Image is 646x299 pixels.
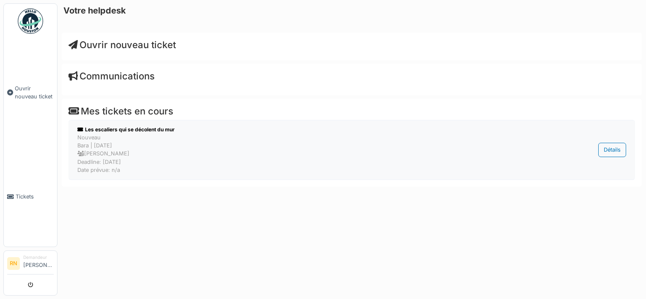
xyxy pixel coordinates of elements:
h6: Votre helpdesk [63,5,126,16]
div: Nouveau Bara | [DATE] [PERSON_NAME] Deadline: [DATE] Date prévue: n/a [77,133,539,174]
h4: Mes tickets en cours [68,106,635,117]
span: Ouvrir nouveau ticket [15,84,54,101]
div: Détails [598,143,626,157]
img: Badge_color-CXgf-gQk.svg [18,8,43,34]
div: Les escaliers qui se décolent du mur [77,126,539,133]
a: Ouvrir nouveau ticket [4,38,57,147]
div: Demandeur [23,254,54,261]
span: Tickets [16,193,54,201]
a: Les escaliers qui se décolent du mur NouveauBara | [DATE] [PERSON_NAME]Deadline: [DATE]Date prévu... [75,124,628,176]
li: RN [7,257,20,270]
li: [PERSON_NAME] [23,254,54,272]
a: RN Demandeur[PERSON_NAME] [7,254,54,275]
a: Ouvrir nouveau ticket [68,39,176,50]
a: Tickets [4,147,57,247]
h4: Communications [68,71,635,82]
